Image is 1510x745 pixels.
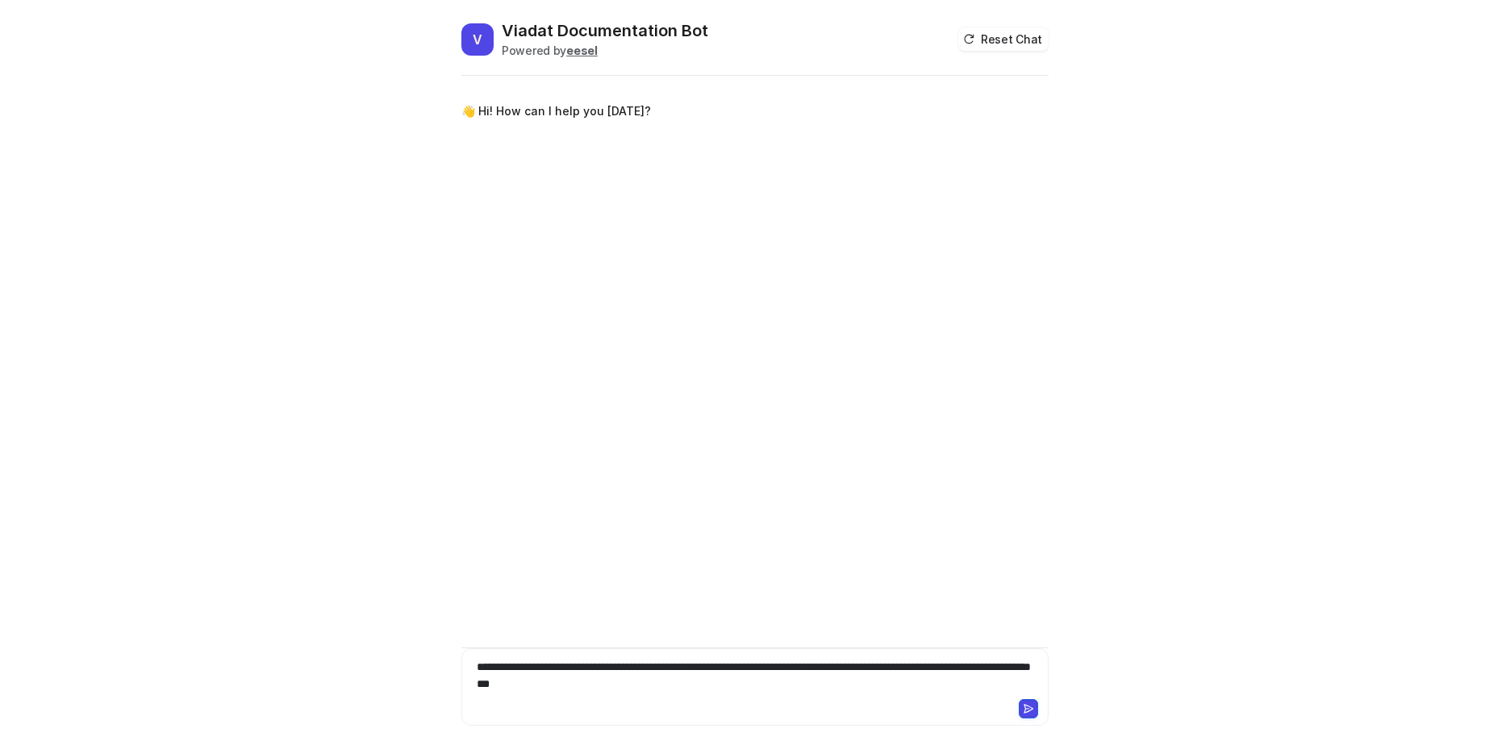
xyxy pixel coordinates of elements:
b: eesel [566,44,598,57]
p: 👋 Hi! How can I help you [DATE]? [461,102,651,121]
div: Powered by [502,42,708,59]
button: Reset Chat [958,27,1049,51]
h2: Viadat Documentation Bot [502,19,708,42]
span: V [461,23,494,56]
